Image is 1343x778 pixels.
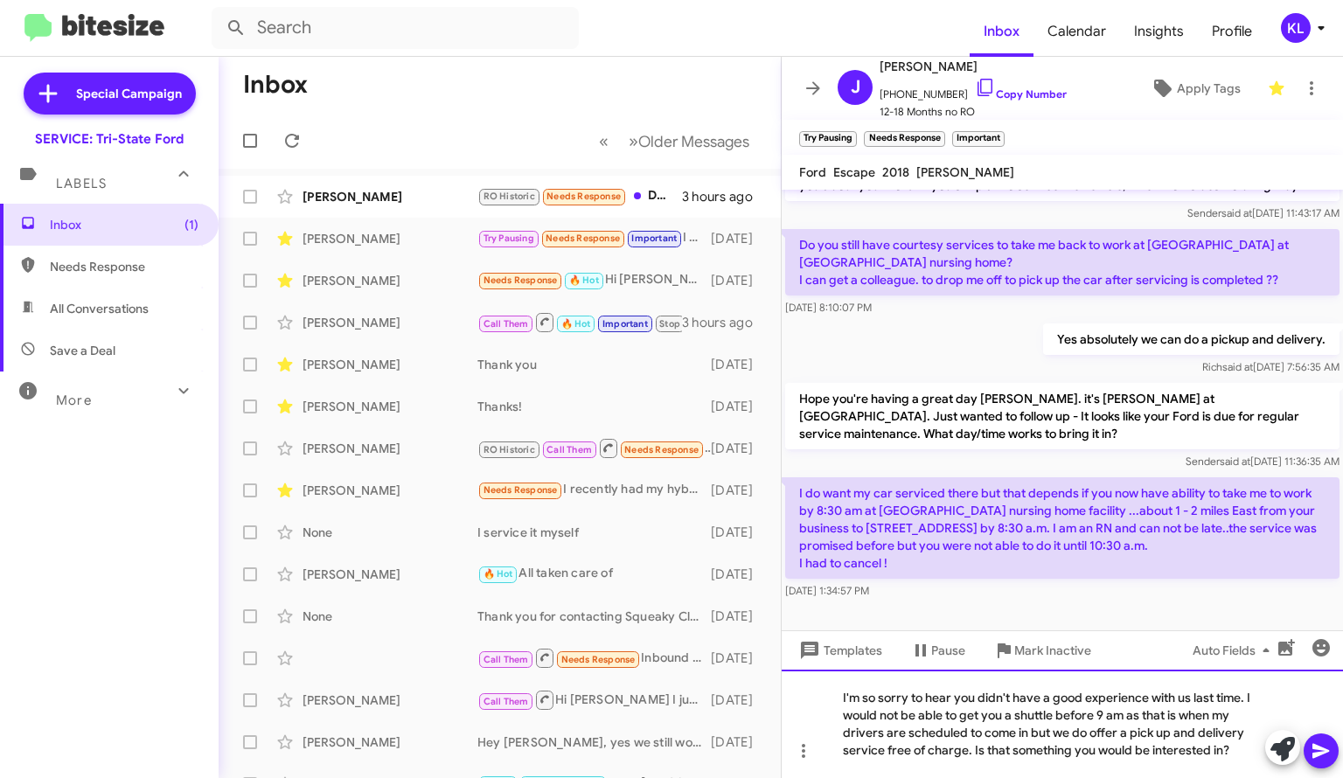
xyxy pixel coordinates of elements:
[303,230,477,247] div: [PERSON_NAME]
[1043,323,1340,355] p: Yes absolutely we can do a pickup and delivery.
[477,356,711,373] div: Thank you
[785,301,872,314] span: [DATE] 8:10:07 PM
[56,392,92,408] span: More
[979,635,1105,666] button: Mark Inactive
[484,191,535,202] span: RO Historic
[711,440,767,457] div: [DATE]
[24,73,196,115] a: Special Campaign
[50,342,115,359] span: Save a Deal
[477,608,711,625] div: Thank you for contacting Squeaky Clean & Dry, a representative will reply to you as soon as possi...
[1281,13,1311,43] div: KL
[682,314,767,331] div: 3 hours ago
[882,164,909,180] span: 2018
[50,258,198,275] span: Needs Response
[796,635,882,666] span: Templates
[1221,206,1252,219] span: said at
[303,733,477,751] div: [PERSON_NAME]
[1198,6,1266,57] a: Profile
[880,103,1067,121] span: 12-18 Months no RO
[477,311,682,333] div: I just followed up with the email I sent back on the 19th. Hope to hear something soon. I will ke...
[484,274,558,286] span: Needs Response
[1014,635,1091,666] span: Mark Inactive
[546,233,620,244] span: Needs Response
[880,77,1067,103] span: [PHONE_NUMBER]
[711,649,767,667] div: [DATE]
[970,6,1033,57] a: Inbox
[56,176,107,191] span: Labels
[785,477,1340,579] p: I do want my car serviced there but that depends if you now have ability to take me to work by 8:...
[50,216,198,233] span: Inbox
[599,130,609,152] span: «
[484,233,534,244] span: Try Pausing
[1177,73,1241,104] span: Apply Tags
[785,383,1340,449] p: Hope you're having a great day [PERSON_NAME]. it's [PERSON_NAME] at [GEOGRAPHIC_DATA]. Just wante...
[851,73,860,101] span: J
[303,566,477,583] div: [PERSON_NAME]
[711,524,767,541] div: [DATE]
[303,524,477,541] div: None
[782,670,1343,778] div: I'm so sorry to hear you didn't have a good experience with us last time. I would not be able to ...
[569,274,599,286] span: 🔥 Hot
[303,608,477,625] div: None
[975,87,1067,101] a: Copy Number
[561,654,636,665] span: Needs Response
[785,584,869,597] span: [DATE] 1:34:57 PM
[1120,6,1198,57] a: Insights
[1220,455,1250,468] span: said at
[35,130,184,148] div: SERVICE: Tri-State Ford
[477,647,711,669] div: Inbound Call
[711,482,767,499] div: [DATE]
[711,733,767,751] div: [DATE]
[782,635,896,666] button: Templates
[638,132,749,151] span: Older Messages
[477,228,711,248] div: I do want my car serviced there but that depends if you now have ability to take me to work by 8:...
[303,691,477,709] div: [PERSON_NAME]
[50,300,149,317] span: All Conversations
[659,318,680,330] span: Stop
[561,318,591,330] span: 🔥 Hot
[711,608,767,625] div: [DATE]
[303,188,477,205] div: [PERSON_NAME]
[618,123,760,159] button: Next
[916,164,1014,180] span: [PERSON_NAME]
[711,356,767,373] div: [DATE]
[303,398,477,415] div: [PERSON_NAME]
[303,440,477,457] div: [PERSON_NAME]
[484,568,513,580] span: 🔥 Hot
[477,564,711,584] div: All taken care of
[1222,360,1253,373] span: said at
[799,131,857,147] small: Try Pausing
[588,123,619,159] button: Previous
[864,131,944,147] small: Needs Response
[184,216,198,233] span: (1)
[484,654,529,665] span: Call Them
[711,691,767,709] div: [DATE]
[484,484,558,496] span: Needs Response
[1033,6,1120,57] a: Calendar
[1193,635,1277,666] span: Auto Fields
[477,689,711,711] div: Hi [PERSON_NAME] I just tried calling to see how we could help with the maintenance on your Ford....
[682,188,767,205] div: 3 hours ago
[243,71,308,99] h1: Inbox
[629,130,638,152] span: »
[546,191,621,202] span: Needs Response
[1266,13,1324,43] button: KL
[484,318,529,330] span: Call Them
[303,314,477,331] div: [PERSON_NAME]
[477,733,711,751] div: Hey [PERSON_NAME], yes we still work on fleet vehicles, GSA, state police etc
[303,482,477,499] div: [PERSON_NAME]
[833,164,875,180] span: Escape
[624,444,699,455] span: Needs Response
[477,524,711,541] div: I service it myself
[303,356,477,373] div: [PERSON_NAME]
[477,270,711,290] div: Hi [PERSON_NAME] the last time that I tried to have my oil changed there I had a 0830 appt. When ...
[484,444,535,455] span: RO Historic
[952,131,1005,147] small: Important
[631,233,677,244] span: Important
[711,230,767,247] div: [DATE]
[76,85,182,102] span: Special Campaign
[1186,455,1340,468] span: Sender [DATE] 11:36:35 AM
